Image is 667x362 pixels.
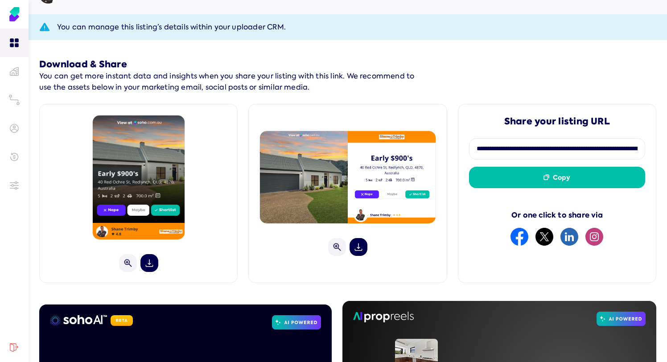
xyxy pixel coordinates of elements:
div: Or one click to share via [469,210,645,221]
button: linkedin [560,228,578,248]
img: 1756249196480.png [93,115,185,240]
button: facebook [511,228,528,248]
span: Copy [553,173,571,182]
h5: Share your listing URL [469,115,645,128]
button: Copy [469,167,645,188]
button: twitter [535,228,553,248]
h5: Download & Share [39,58,418,70]
span: You can manage this listing’s details within your uploader CRM. [57,21,286,33]
img: 1756249194340.png [260,131,435,223]
p: You can get more instant data and insights when you share your listing with this link. We recomme... [39,70,418,93]
img: Soho Agent Portal Home [7,7,21,21]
